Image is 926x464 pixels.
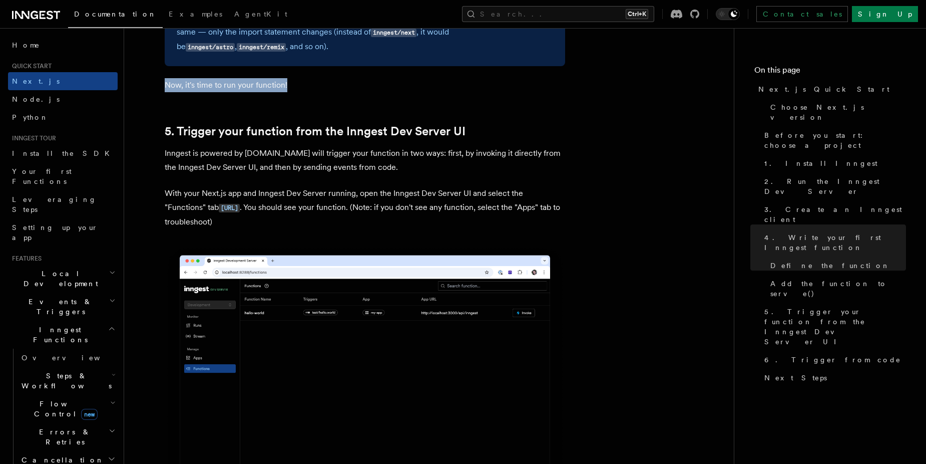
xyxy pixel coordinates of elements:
span: Overview [22,354,125,362]
span: Install the SDK [12,149,116,157]
span: Documentation [74,10,157,18]
button: Flow Controlnew [18,395,118,423]
a: 1. Install Inngest [760,154,906,172]
a: Before you start: choose a project [760,126,906,154]
span: 5. Trigger your function from the Inngest Dev Server UI [764,307,906,347]
code: inngest/remix [237,43,286,52]
a: Contact sales [756,6,848,22]
h4: On this page [754,64,906,80]
code: [URL] [219,204,240,212]
a: Define the function [766,257,906,275]
a: Examples [163,3,228,27]
span: Local Development [8,269,109,289]
span: Features [8,255,42,263]
a: Next.js Quick Start [754,80,906,98]
span: Node.js [12,95,60,103]
span: 1. Install Inngest [764,158,877,168]
p: 👉 Note that you can import for other frameworks and the rest of the code, in fact, remains the sa... [177,11,553,54]
span: Your first Functions [12,167,72,185]
a: 5. Trigger your function from the Inngest Dev Server UI [760,303,906,351]
span: Setting up your app [12,223,98,242]
button: Toggle dark mode [716,8,740,20]
a: Your first Functions [8,162,118,190]
span: Define the function [770,261,890,271]
kbd: Ctrl+K [626,9,648,19]
a: Overview [18,349,118,367]
a: Node.js [8,90,118,108]
a: Setting up your app [8,218,118,247]
span: Leveraging Steps [12,195,97,213]
code: inngest/astro [186,43,235,52]
a: 3. Create an Inngest client [760,200,906,228]
code: inngest/next [371,29,416,37]
p: With your Next.js app and Inngest Dev Server running, open the Inngest Dev Server UI and select t... [165,186,565,229]
a: 4. Write your first Inngest function [760,228,906,257]
a: Documentation [68,3,163,28]
a: Leveraging Steps [8,190,118,218]
a: Home [8,36,118,54]
a: Next.js [8,72,118,90]
p: Now, it's time to run your function! [165,78,565,92]
span: 6. Trigger from code [764,355,901,365]
span: Steps & Workflows [18,371,112,391]
span: Next.js [12,77,60,85]
span: Add the function to serve() [770,279,906,299]
span: Python [12,113,49,121]
button: Local Development [8,265,118,293]
span: 3. Create an Inngest client [764,204,906,224]
span: Home [12,40,40,50]
a: Sign Up [852,6,918,22]
a: Choose Next.js version [766,98,906,126]
a: [URL] [219,202,240,212]
span: Quick start [8,62,52,70]
span: 2. Run the Inngest Dev Server [764,176,906,196]
span: Next Steps [764,373,827,383]
p: Inngest is powered by [DOMAIN_NAME] will trigger your function in two ways: first, by invoking it... [165,146,565,174]
span: Inngest tour [8,134,56,142]
span: Next.js Quick Start [758,84,889,94]
button: Search...Ctrl+K [462,6,654,22]
span: Errors & Retries [18,427,109,447]
a: AgentKit [228,3,293,27]
button: Steps & Workflows [18,367,118,395]
a: 2. Run the Inngest Dev Server [760,172,906,200]
span: Before you start: choose a project [764,130,906,150]
span: Choose Next.js version [770,102,906,122]
a: 5. Trigger your function from the Inngest Dev Server UI [165,124,466,138]
a: Next Steps [760,369,906,387]
a: Install the SDK [8,144,118,162]
button: Inngest Functions [8,321,118,349]
span: Examples [169,10,222,18]
a: Add the function to serve() [766,275,906,303]
span: 4. Write your first Inngest function [764,233,906,253]
span: Events & Triggers [8,297,109,317]
span: new [81,409,98,420]
a: 6. Trigger from code [760,351,906,369]
a: Python [8,108,118,126]
span: AgentKit [234,10,287,18]
span: Flow Control [18,399,110,419]
button: Events & Triggers [8,293,118,321]
span: Inngest Functions [8,325,108,345]
button: Errors & Retries [18,423,118,451]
